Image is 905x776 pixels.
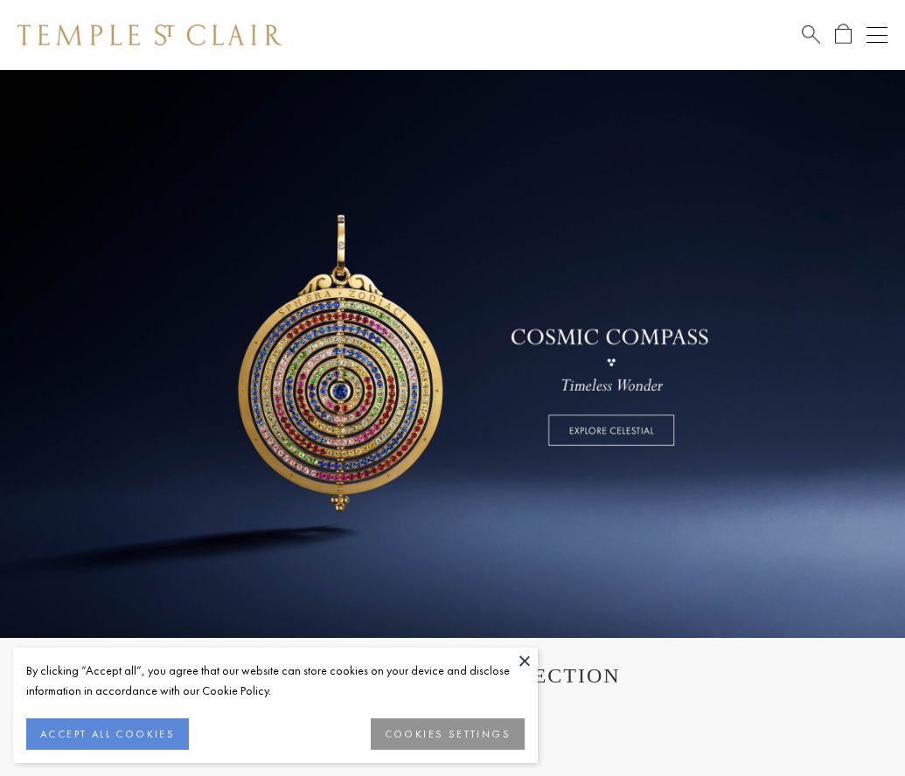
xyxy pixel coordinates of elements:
button: Open navigation [867,24,888,45]
a: Search [802,24,820,45]
img: Temple St. Clair [17,24,282,45]
button: COOKIES SETTINGS [371,718,525,750]
button: ACCEPT ALL COOKIES [26,718,189,750]
a: Open Shopping Bag [835,24,852,45]
div: By clicking “Accept all”, you agree that our website can store cookies on your device and disclos... [26,661,525,701]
